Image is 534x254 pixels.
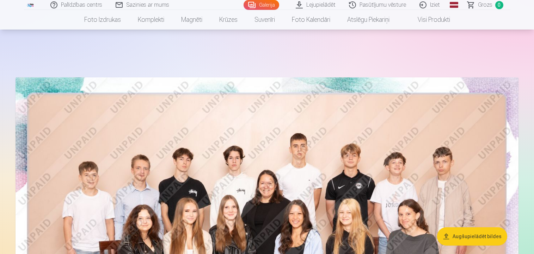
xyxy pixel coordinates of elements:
[339,10,398,30] a: Atslēgu piekariņi
[246,10,283,30] a: Suvenīri
[437,227,507,246] button: Augšupielādēt bildes
[211,10,246,30] a: Krūzes
[478,1,492,9] span: Grozs
[495,1,503,9] span: 0
[283,10,339,30] a: Foto kalendāri
[398,10,459,30] a: Visi produkti
[129,10,173,30] a: Komplekti
[76,10,129,30] a: Foto izdrukas
[27,3,35,7] img: /fa1
[173,10,211,30] a: Magnēti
